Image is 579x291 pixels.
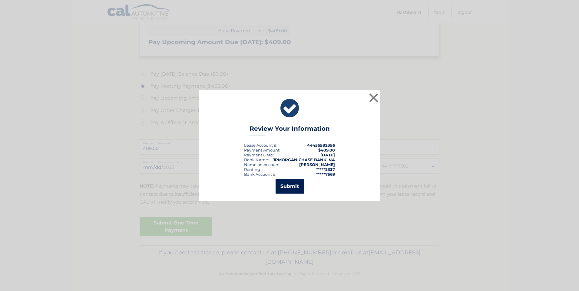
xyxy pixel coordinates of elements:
div: Name on Account: [244,162,281,167]
strong: JPMORGAN CHASE BANK, NA [273,157,335,162]
div: Bank Account #: [244,172,276,177]
div: Lease Account #: [244,143,277,148]
span: [DATE] [320,152,335,157]
div: Payment Amount: [244,148,280,152]
strong: 44455582356 [307,143,335,148]
div: Routing #: [244,167,265,172]
button: Submit [276,179,304,194]
h3: Review Your Information [250,125,330,136]
strong: [PERSON_NAME] [299,162,335,167]
div: : [244,152,274,157]
span: Payment Date [244,152,273,157]
span: $409.00 [318,148,335,152]
button: × [368,92,380,104]
div: Bank Name: [244,157,269,162]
